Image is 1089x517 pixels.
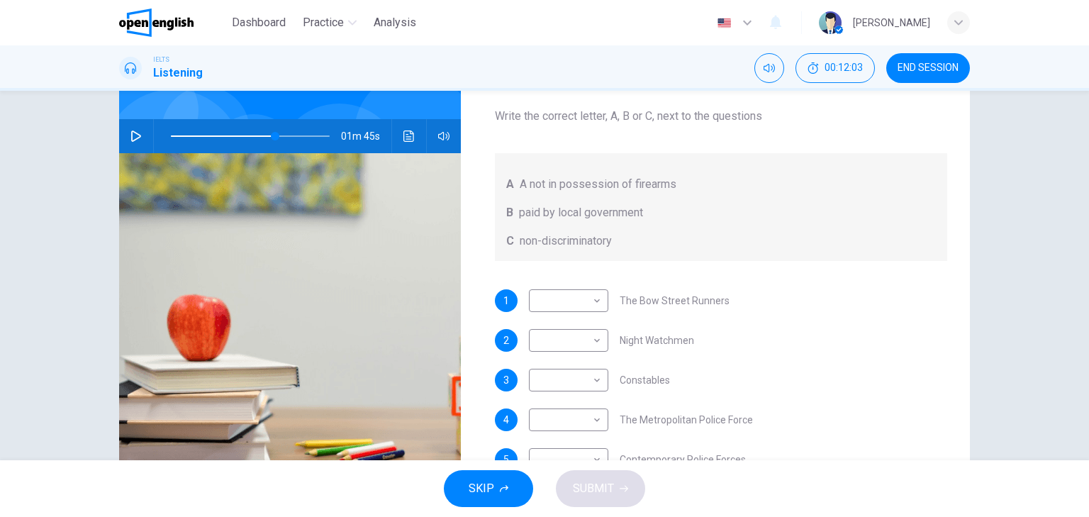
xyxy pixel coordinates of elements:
span: A not in possession of firearms [520,176,676,193]
span: 00:12:03 [825,62,863,74]
span: 3 [503,375,509,385]
span: A [506,176,514,193]
span: Constables [620,375,670,385]
img: OpenEnglish logo [119,9,194,37]
img: Criminology Discussion [119,153,461,499]
a: OpenEnglish logo [119,9,226,37]
img: en [715,18,733,28]
img: Profile picture [819,11,842,34]
span: END SESSION [898,62,959,74]
span: non-discriminatory [520,233,612,250]
button: END SESSION [886,53,970,83]
span: Analysis [374,14,416,31]
span: What does the lecturer say about the following? Write the correct letter, A, B or C, next to the ... [495,74,948,125]
div: Mute [754,53,784,83]
span: Night Watchmen [620,335,694,345]
span: B [506,204,513,221]
span: SKIP [469,479,494,499]
span: The Bow Street Runners [620,296,730,306]
button: 00:12:03 [795,53,875,83]
h1: Listening [153,65,203,82]
button: Dashboard [226,10,291,35]
div: Hide [795,53,875,83]
span: 5 [503,455,509,465]
span: Contemporary Police Forces [620,455,746,465]
span: The Metropolitan Police Force [620,415,753,425]
span: IELTS [153,55,169,65]
span: 2 [503,335,509,345]
div: [PERSON_NAME] [853,14,930,31]
button: SKIP [444,470,533,507]
span: 1 [503,296,509,306]
button: Practice [297,10,362,35]
span: 4 [503,415,509,425]
button: Analysis [368,10,422,35]
button: Click to see the audio transcription [398,119,420,153]
span: 01m 45s [341,119,391,153]
span: Practice [303,14,344,31]
span: C [506,233,514,250]
span: paid by local government [519,204,643,221]
span: Dashboard [232,14,286,31]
